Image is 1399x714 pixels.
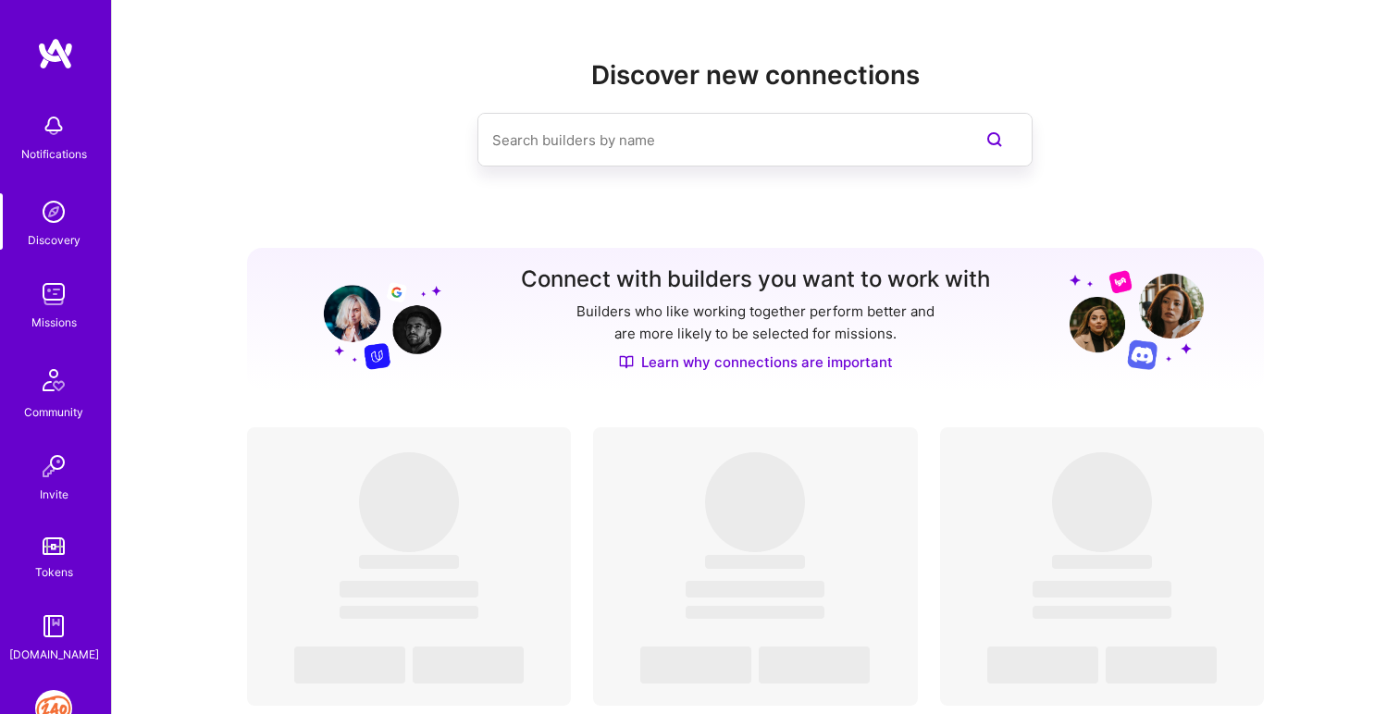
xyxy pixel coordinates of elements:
span: ‌ [359,555,459,569]
img: tokens [43,537,65,555]
span: ‌ [686,606,824,619]
i: icon SearchPurple [984,129,1006,151]
img: discovery [35,193,72,230]
span: ‌ [705,452,805,552]
h2: Discover new connections [247,60,1265,91]
img: Community [31,358,76,402]
span: ‌ [413,646,524,683]
span: ‌ [340,606,478,619]
span: ‌ [1033,606,1171,619]
span: ‌ [987,646,1098,683]
span: ‌ [1106,646,1217,683]
span: ‌ [1052,555,1152,569]
span: ‌ [359,452,459,552]
h3: Connect with builders you want to work with [521,266,990,293]
img: Discover [619,354,634,370]
div: Invite [40,485,68,504]
img: Invite [35,448,72,485]
img: guide book [35,608,72,645]
img: logo [37,37,74,70]
p: Builders who like working together perform better and are more likely to be selected for missions. [573,301,938,345]
span: ‌ [759,646,870,683]
div: Tokens [35,562,73,582]
div: Notifications [21,144,87,164]
div: [DOMAIN_NAME] [9,645,99,664]
span: ‌ [294,646,405,683]
span: ‌ [1052,452,1152,552]
span: ‌ [686,581,824,597]
div: Missions [31,313,77,332]
div: Community [24,402,83,422]
span: ‌ [1033,581,1171,597]
img: bell [35,107,72,144]
span: ‌ [640,646,751,683]
input: Search builders by name [492,117,944,164]
img: Grow your network [307,268,441,370]
img: teamwork [35,276,72,313]
span: ‌ [705,555,805,569]
span: ‌ [340,581,478,597]
div: Discovery [28,230,80,250]
a: Learn why connections are important [619,352,893,372]
img: Grow your network [1070,269,1204,370]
